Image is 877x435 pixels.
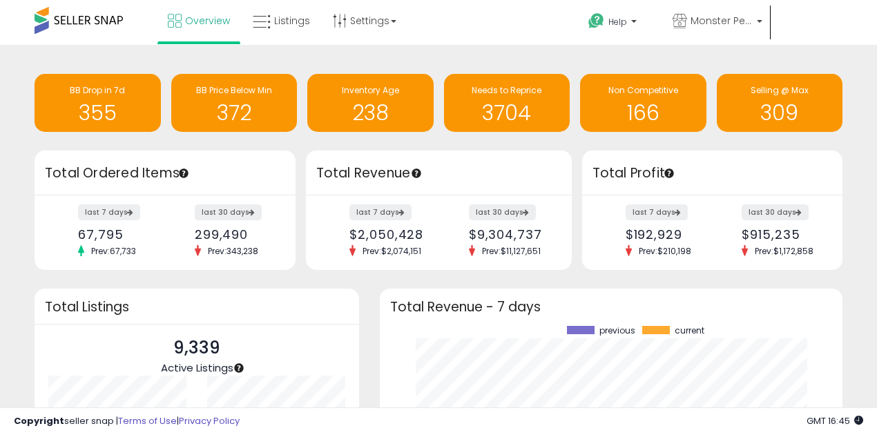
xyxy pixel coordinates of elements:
span: BB Drop in 7d [70,84,125,96]
a: BB Price Below Min 372 [171,74,298,132]
a: BB Drop in 7d 355 [35,74,161,132]
h1: 238 [314,101,427,124]
label: last 7 days [626,204,688,220]
div: $2,050,428 [349,227,428,242]
span: Help [608,16,627,28]
div: seller snap | | [14,415,240,428]
span: Monster Pets [691,14,753,28]
span: Overview [185,14,230,28]
div: $192,929 [626,227,702,242]
span: Prev: 343,238 [201,245,265,257]
div: Tooltip anchor [663,167,675,180]
h3: Total Ordered Items [45,164,285,183]
div: $9,304,737 [469,227,548,242]
label: last 30 days [742,204,809,220]
span: Prev: $210,198 [632,245,698,257]
label: last 7 days [349,204,412,220]
a: Non Competitive 166 [580,74,706,132]
h1: 372 [178,101,291,124]
span: Active Listings [161,360,233,375]
a: Inventory Age 238 [307,74,434,132]
label: last 30 days [469,204,536,220]
span: Prev: $11,127,651 [475,245,548,257]
label: last 30 days [195,204,262,220]
h3: Total Profit [592,164,833,183]
span: previous [599,326,635,336]
span: 2025-08-13 16:45 GMT [807,414,863,427]
label: last 7 days [78,204,140,220]
span: current [675,326,704,336]
a: Terms of Use [118,414,177,427]
div: Tooltip anchor [233,362,245,374]
a: Help [577,2,660,45]
div: 299,490 [195,227,271,242]
h3: Total Listings [45,302,349,312]
span: Prev: $1,172,858 [748,245,820,257]
div: Tooltip anchor [410,167,423,180]
span: Needs to Reprice [472,84,541,96]
div: 67,795 [78,227,155,242]
span: Non Competitive [608,84,678,96]
span: Prev: 67,733 [84,245,143,257]
a: Privacy Policy [179,414,240,427]
h3: Total Revenue - 7 days [390,302,832,312]
span: Selling @ Max [751,84,809,96]
h1: 3704 [451,101,563,124]
a: Selling @ Max 309 [717,74,843,132]
i: Get Help [588,12,605,30]
span: Listings [274,14,310,28]
span: Prev: $2,074,151 [356,245,428,257]
span: BB Price Below Min [196,84,272,96]
strong: Copyright [14,414,64,427]
h1: 166 [587,101,700,124]
p: 9,339 [161,335,233,361]
div: Tooltip anchor [177,167,190,180]
h3: Total Revenue [316,164,561,183]
a: Needs to Reprice 3704 [444,74,570,132]
span: Inventory Age [342,84,399,96]
h1: 309 [724,101,836,124]
h1: 355 [41,101,154,124]
div: $915,235 [742,227,818,242]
